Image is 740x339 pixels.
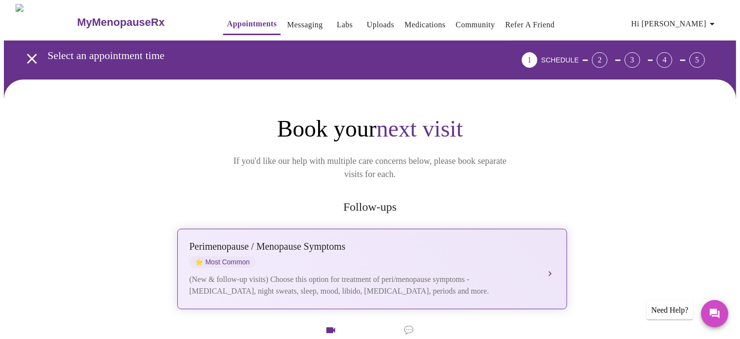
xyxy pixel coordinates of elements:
p: If you'd like our help with multiple care concerns below, please book separate visits for each. [220,155,520,181]
a: MyMenopauseRx [76,5,204,40]
div: 3 [625,52,640,68]
span: message [404,323,414,337]
a: Refer a Friend [505,18,555,32]
span: SCHEDULE [541,56,579,64]
span: Most Common [190,256,256,268]
div: 2 [592,52,607,68]
a: Labs [337,18,353,32]
button: open drawer [18,44,46,73]
div: 1 [522,52,537,68]
button: Medications [400,15,449,35]
span: Hi [PERSON_NAME] [631,17,718,31]
div: Need Help? [646,301,693,319]
div: (New & follow-up visits) Choose this option for treatment of peri/menopause symptoms - [MEDICAL_D... [190,274,535,297]
a: Community [455,18,495,32]
button: Uploads [363,15,398,35]
h3: Select an appointment time [48,49,468,62]
button: Messages [701,300,728,327]
div: Perimenopause / Menopause Symptoms [190,241,535,252]
img: MyMenopauseRx Logo [16,4,76,40]
a: Medications [404,18,445,32]
h2: Follow-ups [175,200,565,214]
div: 5 [689,52,705,68]
button: Refer a Friend [501,15,559,35]
span: star [195,258,204,266]
span: next visit [377,116,463,141]
h1: Book your [175,115,565,143]
a: Messaging [287,18,323,32]
a: Uploads [367,18,395,32]
a: Appointments [227,17,277,31]
div: 4 [657,52,672,68]
button: Perimenopause / Menopause SymptomsstarMost Common(New & follow-up visits) Choose this option for ... [177,229,567,309]
button: Hi [PERSON_NAME] [627,14,722,34]
button: Appointments [223,14,281,35]
h3: MyMenopauseRx [77,16,165,29]
button: Labs [329,15,361,35]
button: Messaging [283,15,326,35]
button: Community [452,15,499,35]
